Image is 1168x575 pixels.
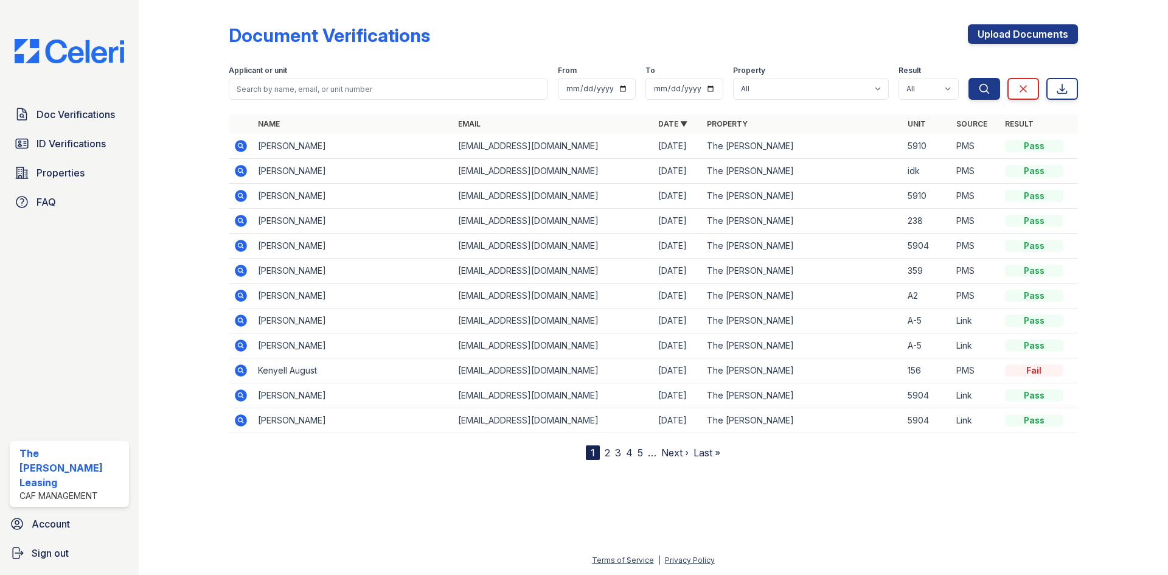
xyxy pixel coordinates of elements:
a: Last » [693,447,720,459]
input: Search by name, email, or unit number [229,78,548,100]
a: Doc Verifications [10,102,129,127]
td: [EMAIL_ADDRESS][DOMAIN_NAME] [453,308,653,333]
div: Pass [1005,140,1063,152]
div: Pass [1005,414,1063,427]
td: Kenyell August [253,358,453,383]
label: From [558,66,577,75]
td: A-5 [903,333,951,358]
td: PMS [951,284,1000,308]
td: Link [951,408,1000,433]
td: [PERSON_NAME] [253,184,453,209]
td: A2 [903,284,951,308]
td: The [PERSON_NAME] [702,234,902,259]
td: 5910 [903,134,951,159]
td: [EMAIL_ADDRESS][DOMAIN_NAME] [453,259,653,284]
div: Pass [1005,190,1063,202]
td: 238 [903,209,951,234]
div: Pass [1005,290,1063,302]
td: [PERSON_NAME] [253,234,453,259]
td: [PERSON_NAME] [253,259,453,284]
td: The [PERSON_NAME] [702,333,902,358]
div: Pass [1005,165,1063,177]
a: FAQ [10,190,129,214]
td: PMS [951,234,1000,259]
div: Pass [1005,340,1063,352]
td: [DATE] [653,184,702,209]
td: PMS [951,134,1000,159]
a: Sign out [5,541,134,565]
td: [DATE] [653,383,702,408]
td: [DATE] [653,333,702,358]
div: | [658,556,661,565]
td: [PERSON_NAME] [253,333,453,358]
td: [PERSON_NAME] [253,134,453,159]
div: Pass [1005,315,1063,327]
td: [DATE] [653,284,702,308]
td: 5904 [903,408,951,433]
a: Account [5,512,134,536]
span: ID Verifications [36,136,106,151]
a: Privacy Policy [665,556,715,565]
td: [DATE] [653,308,702,333]
td: The [PERSON_NAME] [702,408,902,433]
td: The [PERSON_NAME] [702,259,902,284]
span: Account [32,517,70,531]
td: [EMAIL_ADDRESS][DOMAIN_NAME] [453,284,653,308]
td: 5910 [903,184,951,209]
td: 156 [903,358,951,383]
label: Applicant or unit [229,66,287,75]
td: [EMAIL_ADDRESS][DOMAIN_NAME] [453,383,653,408]
a: Name [258,119,280,128]
td: [EMAIL_ADDRESS][DOMAIN_NAME] [453,134,653,159]
td: The [PERSON_NAME] [702,184,902,209]
a: Date ▼ [658,119,687,128]
td: [PERSON_NAME] [253,408,453,433]
td: PMS [951,184,1000,209]
td: The [PERSON_NAME] [702,134,902,159]
td: Link [951,308,1000,333]
td: [EMAIL_ADDRESS][DOMAIN_NAME] [453,159,653,184]
div: Pass [1005,215,1063,227]
td: 359 [903,259,951,284]
div: The [PERSON_NAME] Leasing [19,446,124,490]
a: 2 [605,447,610,459]
td: [EMAIL_ADDRESS][DOMAIN_NAME] [453,333,653,358]
td: [EMAIL_ADDRESS][DOMAIN_NAME] [453,184,653,209]
a: 4 [626,447,633,459]
td: [PERSON_NAME] [253,308,453,333]
td: [DATE] [653,358,702,383]
td: PMS [951,358,1000,383]
label: To [645,66,655,75]
td: PMS [951,259,1000,284]
label: Property [733,66,765,75]
div: Pass [1005,389,1063,402]
span: Sign out [32,546,69,560]
td: 5904 [903,234,951,259]
td: The [PERSON_NAME] [702,358,902,383]
a: Property [707,119,748,128]
td: [PERSON_NAME] [253,209,453,234]
a: Next › [661,447,689,459]
span: … [648,445,656,460]
td: [EMAIL_ADDRESS][DOMAIN_NAME] [453,209,653,234]
td: The [PERSON_NAME] [702,159,902,184]
a: Email [458,119,481,128]
td: [DATE] [653,234,702,259]
td: [EMAIL_ADDRESS][DOMAIN_NAME] [453,234,653,259]
td: idk [903,159,951,184]
td: The [PERSON_NAME] [702,284,902,308]
td: 5904 [903,383,951,408]
span: FAQ [36,195,56,209]
td: [PERSON_NAME] [253,383,453,408]
td: [EMAIL_ADDRESS][DOMAIN_NAME] [453,408,653,433]
a: Terms of Service [592,556,654,565]
label: Result [899,66,921,75]
a: 3 [615,447,621,459]
td: [DATE] [653,408,702,433]
div: 1 [586,445,600,460]
td: [DATE] [653,259,702,284]
a: 5 [638,447,643,459]
div: Fail [1005,364,1063,377]
img: CE_Logo_Blue-a8612792a0a2168367f1c8372b55b34899dd931a85d93a1a3d3e32e68fde9ad4.png [5,39,134,63]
